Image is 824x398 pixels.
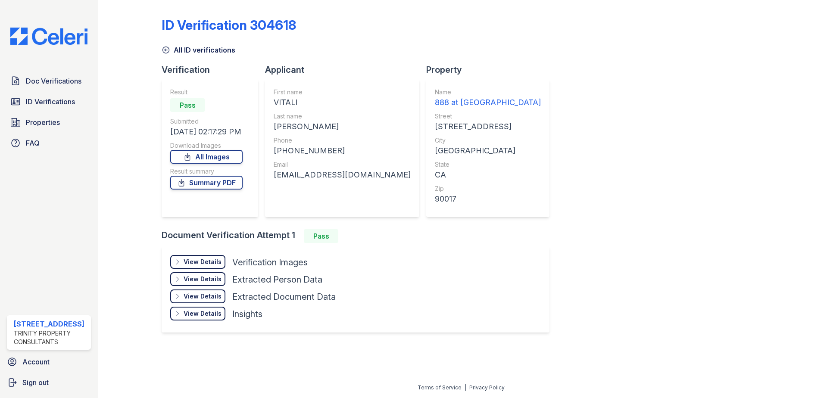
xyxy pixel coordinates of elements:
span: Account [22,357,50,367]
a: Account [3,353,94,370]
a: Name 888 at [GEOGRAPHIC_DATA] [435,88,541,109]
a: Doc Verifications [7,72,91,90]
div: Extracted Document Data [232,291,336,303]
div: First name [274,88,411,96]
a: FAQ [7,134,91,152]
div: Result [170,88,243,96]
div: Result summary [170,167,243,176]
div: Pass [170,98,205,112]
div: View Details [184,275,222,283]
span: ID Verifications [26,96,75,107]
div: State [435,160,541,169]
div: VITALI [274,96,411,109]
div: ID Verification 304618 [162,17,296,33]
div: Trinity Property Consultants [14,329,87,346]
div: | [465,384,466,391]
a: All ID verifications [162,45,235,55]
a: Properties [7,114,91,131]
div: [PERSON_NAME] [274,121,411,133]
div: [PHONE_NUMBER] [274,145,411,157]
div: [DATE] 02:17:29 PM [170,126,243,138]
div: Applicant [265,64,426,76]
a: Sign out [3,374,94,391]
a: Summary PDF [170,176,243,190]
div: Verification [162,64,265,76]
div: Download Images [170,141,243,150]
span: FAQ [26,138,40,148]
div: Email [274,160,411,169]
div: [STREET_ADDRESS] [14,319,87,329]
div: Document Verification Attempt 1 [162,229,556,243]
a: Privacy Policy [469,384,505,391]
div: City [435,136,541,145]
div: Property [426,64,556,76]
div: 888 at [GEOGRAPHIC_DATA] [435,96,541,109]
div: Last name [274,112,411,121]
div: [EMAIL_ADDRESS][DOMAIN_NAME] [274,169,411,181]
div: Street [435,112,541,121]
div: Extracted Person Data [232,274,322,286]
div: Phone [274,136,411,145]
a: ID Verifications [7,93,91,110]
div: Zip [435,184,541,193]
div: View Details [184,292,222,301]
div: Name [435,88,541,96]
div: [STREET_ADDRESS] [435,121,541,133]
a: All Images [170,150,243,164]
div: View Details [184,258,222,266]
div: CA [435,169,541,181]
div: Submitted [170,117,243,126]
span: Sign out [22,377,49,388]
a: Terms of Service [418,384,462,391]
div: Pass [304,229,338,243]
div: Insights [232,308,262,320]
div: 90017 [435,193,541,205]
div: Verification Images [232,256,308,268]
img: CE_Logo_Blue-a8612792a0a2168367f1c8372b55b34899dd931a85d93a1a3d3e32e68fde9ad4.png [3,28,94,45]
span: Doc Verifications [26,76,81,86]
div: [GEOGRAPHIC_DATA] [435,145,541,157]
span: Properties [26,117,60,127]
div: View Details [184,309,222,318]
